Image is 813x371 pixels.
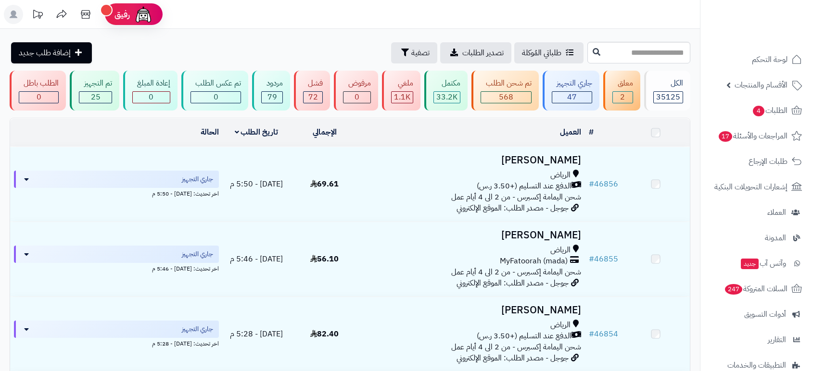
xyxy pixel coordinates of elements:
span: الأقسام والمنتجات [735,78,788,92]
a: # [589,126,594,138]
div: معلق [612,78,633,89]
a: #46856 [589,178,618,190]
span: 33.2K [436,91,457,103]
div: ملغي [391,78,413,89]
span: جديد [741,259,759,269]
a: معلق 2 [601,71,642,111]
a: تحديثات المنصة [25,5,50,26]
span: 47 [567,91,577,103]
span: شحن اليمامة إكسبرس - من 2 الى 4 أيام عمل [451,266,581,278]
div: الطلب باطل [19,78,59,89]
div: 0 [191,92,241,103]
span: # [589,178,594,190]
div: 0 [343,92,370,103]
h3: [PERSON_NAME] [362,230,581,241]
span: MyFatoorah (mada) [500,256,568,267]
h3: [PERSON_NAME] [362,305,581,316]
span: 17 [719,131,732,142]
a: جاري التجهيز 47 [541,71,601,111]
a: الإجمالي [313,126,337,138]
div: تم شحن الطلب [481,78,531,89]
span: السلات المتروكة [724,282,788,296]
a: المراجعات والأسئلة17 [706,124,807,148]
a: الكل35125 [642,71,692,111]
a: الحالة [201,126,219,138]
a: تصدير الطلبات [440,42,511,63]
span: جوجل - مصدر الطلب: الموقع الإلكتروني [457,202,569,214]
span: [DATE] - 5:46 م [230,253,283,265]
div: جاري التجهيز [552,78,592,89]
div: 1144 [392,92,413,103]
span: 0 [355,91,359,103]
span: 79 [267,91,277,103]
img: ai-face.png [134,5,153,24]
span: # [589,253,594,265]
span: أدوات التسويق [744,308,786,321]
a: العميل [560,126,581,138]
a: تم عكس الطلب 0 [179,71,250,111]
a: السلات المتروكة247 [706,277,807,300]
a: تم التجهيز 25 [68,71,121,111]
button: تصفية [391,42,437,63]
span: وآتس آب [740,257,786,270]
span: 568 [499,91,513,103]
div: اخر تحديث: [DATE] - 5:50 م [14,188,219,198]
span: جاري التجهيز [182,174,213,184]
span: طلباتي المُوكلة [522,47,561,59]
span: الرياض [550,170,571,181]
a: #46855 [589,253,618,265]
div: تم عكس الطلب [191,78,241,89]
span: العملاء [767,206,786,219]
a: أدوات التسويق [706,303,807,326]
h3: [PERSON_NAME] [362,155,581,166]
div: مكتمل [433,78,460,89]
span: إشعارات التحويلات البنكية [714,180,788,194]
div: اخر تحديث: [DATE] - 5:28 م [14,338,219,348]
span: 0 [214,91,218,103]
span: رفيق [114,9,130,20]
a: الطلب باطل 0 [8,71,68,111]
span: الدفع عند التسليم (+3.50 ر.س) [477,331,572,342]
span: تصفية [411,47,430,59]
span: 247 [725,284,742,295]
span: 4 [753,106,764,116]
span: 0 [149,91,153,103]
a: التقارير [706,328,807,351]
div: 2 [613,92,632,103]
span: 72 [308,91,318,103]
span: 0 [37,91,41,103]
div: الكل [653,78,683,89]
span: 69.61 [310,178,339,190]
a: فشل 72 [292,71,332,111]
span: الرياض [550,320,571,331]
div: 568 [481,92,531,103]
span: # [589,328,594,340]
div: 33188 [434,92,460,103]
div: مردود [261,78,282,89]
span: [DATE] - 5:28 م [230,328,283,340]
span: لوحة التحكم [752,53,788,66]
div: 47 [552,92,592,103]
span: [DATE] - 5:50 م [230,178,283,190]
span: 2 [620,91,625,103]
a: طلبات الإرجاع [706,150,807,173]
a: مردود 79 [250,71,292,111]
div: 25 [79,92,111,103]
span: الدفع عند التسليم (+3.50 ر.س) [477,181,572,192]
a: #46854 [589,328,618,340]
span: 1.1K [394,91,410,103]
a: ملغي 1.1K [380,71,422,111]
span: شحن اليمامة إكسبرس - من 2 الى 4 أيام عمل [451,341,581,353]
span: جاري التجهيز [182,249,213,259]
a: العملاء [706,201,807,224]
div: إعادة المبلغ [132,78,170,89]
div: 79 [262,92,282,103]
span: المدونة [765,231,786,245]
a: لوحة التحكم [706,48,807,71]
div: اخر تحديث: [DATE] - 5:46 م [14,263,219,273]
span: الرياض [550,245,571,256]
span: المراجعات والأسئلة [718,129,788,143]
span: 35125 [656,91,680,103]
a: إضافة طلب جديد [11,42,92,63]
span: شحن اليمامة إكسبرس - من 2 الى 4 أيام عمل [451,191,581,203]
